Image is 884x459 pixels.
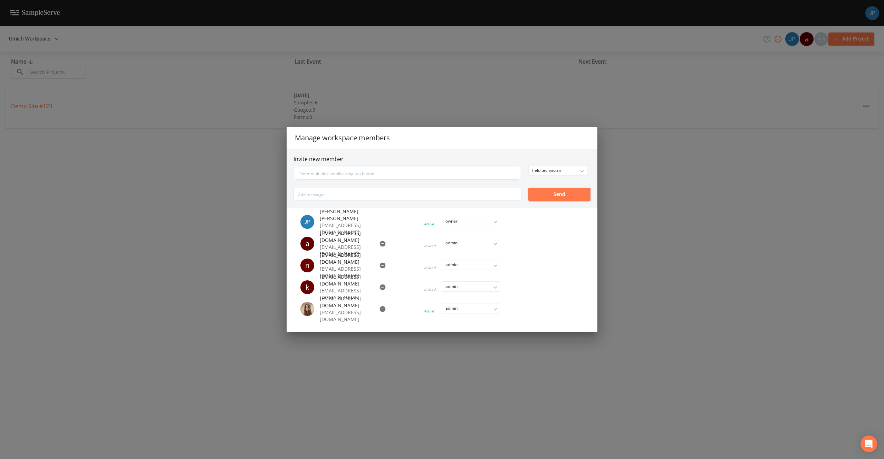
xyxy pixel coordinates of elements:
span: [EMAIL_ADDRESS][DOMAIN_NAME] [320,230,371,244]
div: nghoang@umich.edu [300,259,320,272]
div: claireje@umich.edu [300,302,320,316]
div: k [300,280,314,294]
div: n [300,259,314,272]
p: [EMAIL_ADDRESS][DOMAIN_NAME] [320,287,371,301]
div: field technician [529,166,587,175]
h2: Manage workspace members [287,127,597,149]
span: [EMAIL_ADDRESS][DOMAIN_NAME] [320,273,371,287]
input: Add message [294,188,521,201]
span: [PERSON_NAME] [PERSON_NAME] [320,208,371,222]
p: [EMAIL_ADDRESS][DOMAIN_NAME] [320,222,371,236]
p: [EMAIL_ADDRESS][DOMAIN_NAME] [320,265,371,279]
div: Open Intercom Messenger [861,435,877,452]
span: [EMAIL_ADDRESS][DOMAIN_NAME] [320,252,371,265]
button: Send [528,188,590,201]
span: [EMAIL_ADDRESS][DOMAIN_NAME] [320,295,371,309]
div: Joshua gere Paul [300,215,320,229]
img: c219073464988e474273b47184ec4287 [300,302,314,316]
p: [EMAIL_ADDRESS][DOMAIN_NAME] [320,244,371,257]
input: Enter multiples emails using tab button [295,167,520,180]
div: akowara@umich.edu [300,237,320,251]
p: [EMAIL_ADDRESS][DOMAIN_NAME] [320,309,371,323]
img: 41241ef155101aa6d92a04480b0d0000 [300,215,314,229]
div: kganong@umich.edu [300,280,320,294]
h6: Invite new member [294,156,590,162]
div: a [300,237,314,251]
div: Active [424,222,434,226]
div: owner [442,216,500,226]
